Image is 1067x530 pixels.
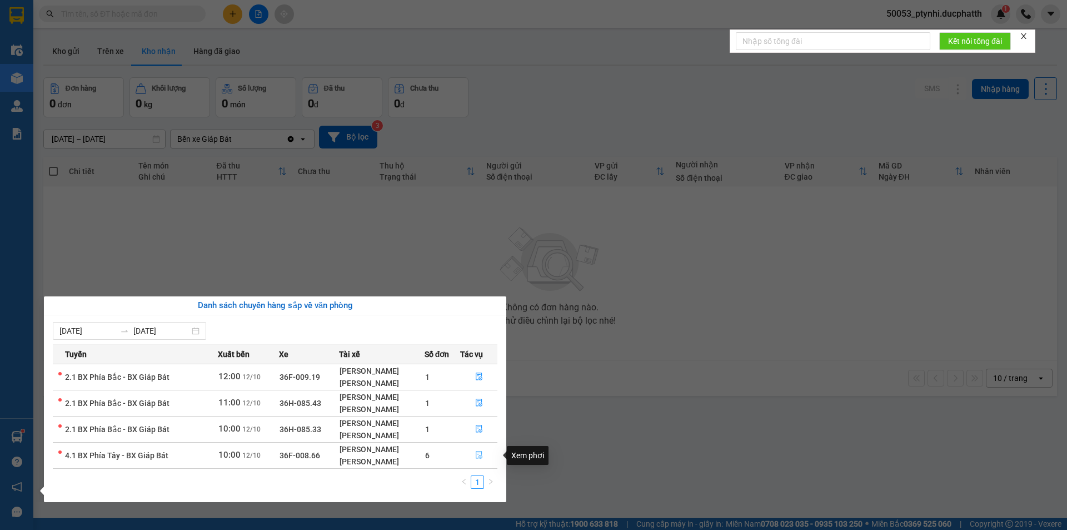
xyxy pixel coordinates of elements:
span: 2.1 BX Phía Bắc - BX Giáp Bát [65,373,169,382]
div: [PERSON_NAME] [340,391,423,403]
span: to [120,326,129,335]
span: 36F-009.19 [280,373,320,382]
span: 2.1 BX Phía Bắc - BX Giáp Bát [65,425,169,434]
button: left [457,475,471,489]
div: [PERSON_NAME] [340,443,423,455]
button: file-done [461,394,497,412]
span: 11:00 [218,398,241,408]
button: Kết nối tổng đài [939,32,1011,50]
span: 10:00 [218,450,241,460]
span: 2.1 BX Phía Bắc - BX Giáp Bát [65,399,169,408]
li: 1 [471,475,484,489]
div: [PERSON_NAME] [340,429,423,442]
span: 10:00 [218,424,241,434]
span: Kết nối tổng đài [948,35,1002,47]
div: [PERSON_NAME] [340,403,423,415]
span: file-done [475,399,483,408]
a: 1 [471,476,483,488]
span: file-done [475,373,483,382]
span: Số đơn [425,348,450,360]
span: 36F-008.66 [280,451,320,460]
input: Nhập số tổng đài [736,32,930,50]
span: 1 [425,399,430,408]
li: Previous Page [457,475,471,489]
span: 1 [425,425,430,434]
span: 4.1 BX Phía Tây - BX Giáp Bát [65,451,168,460]
span: close [1020,32,1028,40]
button: file-done [461,420,497,438]
span: 12/10 [242,399,261,407]
input: Đến ngày [133,325,190,337]
span: 12/10 [242,373,261,381]
span: right [487,478,494,485]
span: Xe [279,348,288,360]
div: [PERSON_NAME] [340,417,423,429]
button: right [484,475,497,489]
span: 6 [425,451,430,460]
span: left [461,478,467,485]
span: Xuất bến [218,348,250,360]
button: file-done [461,368,497,386]
span: 1 [425,373,430,382]
div: [PERSON_NAME] [340,377,423,389]
span: 12/10 [242,452,261,459]
div: Danh sách chuyến hàng sắp về văn phòng [53,299,497,313]
input: Từ ngày [59,325,116,337]
span: 12:00 [218,372,241,382]
span: 12/10 [242,425,261,433]
div: Xem phơi [507,446,549,465]
span: Tài xế [339,348,360,360]
span: 36H-085.43 [280,399,321,408]
span: swap-right [120,326,129,335]
span: 36H-085.33 [280,425,321,434]
li: Next Page [484,475,497,489]
span: file-done [475,425,483,434]
span: Tuyến [65,348,87,360]
span: Tác vụ [460,348,483,360]
button: file-done [461,447,497,464]
div: [PERSON_NAME] [340,365,423,377]
span: file-done [475,451,483,460]
div: [PERSON_NAME] [340,455,423,468]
